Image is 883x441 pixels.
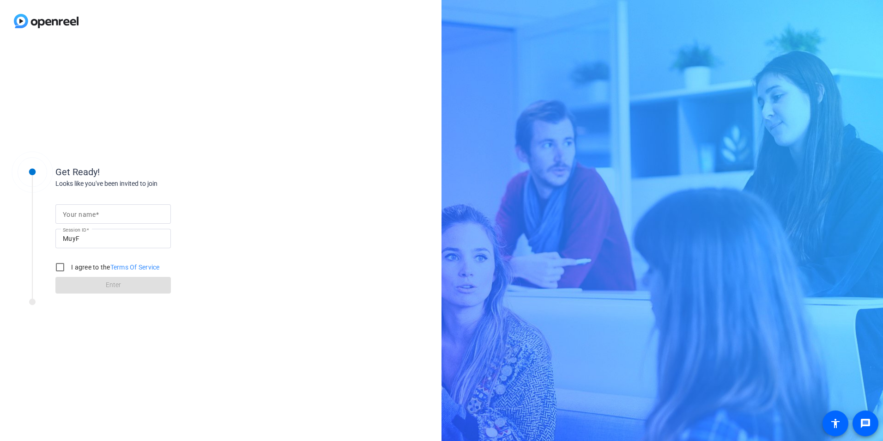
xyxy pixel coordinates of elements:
[55,165,240,179] div: Get Ready!
[860,418,871,429] mat-icon: message
[110,263,160,271] a: Terms Of Service
[55,179,240,189] div: Looks like you've been invited to join
[63,211,96,218] mat-label: Your name
[830,418,841,429] mat-icon: accessibility
[63,227,86,233] mat-label: Session ID
[69,263,160,272] label: I agree to the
